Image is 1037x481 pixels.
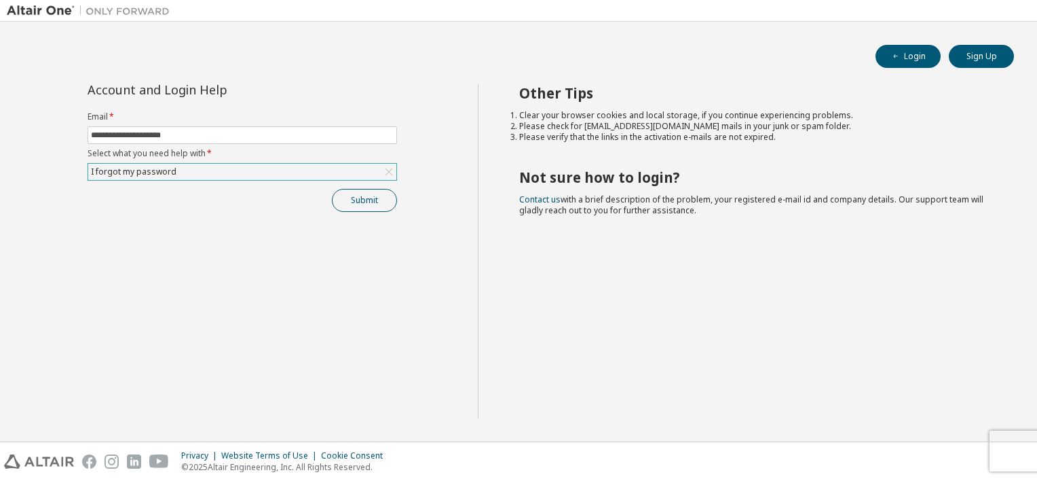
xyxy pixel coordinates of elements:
label: Select what you need help with [88,148,397,159]
label: Email [88,111,397,122]
h2: Other Tips [519,84,990,102]
li: Please check for [EMAIL_ADDRESS][DOMAIN_NAME] mails in your junk or spam folder. [519,121,990,132]
div: Website Terms of Use [221,450,321,461]
span: with a brief description of the problem, your registered e-mail id and company details. Our suppo... [519,194,983,216]
div: Privacy [181,450,221,461]
img: facebook.svg [82,455,96,469]
h2: Not sure how to login? [519,168,990,186]
img: linkedin.svg [127,455,141,469]
img: youtube.svg [149,455,169,469]
div: Cookie Consent [321,450,391,461]
div: I forgot my password [88,164,396,180]
img: altair_logo.svg [4,455,74,469]
button: Submit [332,189,397,212]
div: Account and Login Help [88,84,335,95]
button: Login [875,45,941,68]
a: Contact us [519,194,561,205]
img: instagram.svg [105,455,119,469]
li: Clear your browser cookies and local storage, if you continue experiencing problems. [519,110,990,121]
button: Sign Up [949,45,1014,68]
div: I forgot my password [89,164,178,179]
img: Altair One [7,4,176,18]
p: © 2025 Altair Engineering, Inc. All Rights Reserved. [181,461,391,473]
li: Please verify that the links in the activation e-mails are not expired. [519,132,990,143]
